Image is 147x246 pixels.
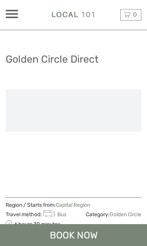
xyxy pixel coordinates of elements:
[6,209,66,219] span: Travel method:
[42,211,66,218] a: Bus
[132,11,138,18] span: 0
[6,219,60,229] span: 6 hours 30 minutes
[110,211,141,218] a: Golden Circle
[56,202,90,208] a: Capital Region
[41,6,106,24] img: Local 101
[6,201,90,209] span: Region / Starts from:
[6,53,98,65] h1: Golden Circle Direct
[86,211,141,218] span: Category:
